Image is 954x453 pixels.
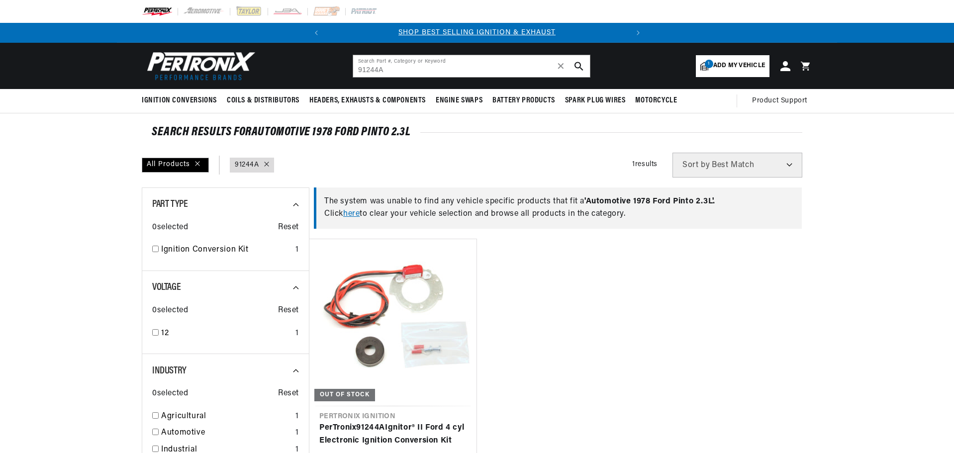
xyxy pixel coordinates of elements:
div: All Products [142,158,209,173]
div: 1 [295,410,299,423]
span: Reset [278,387,299,400]
span: 0 selected [152,387,188,400]
summary: Product Support [752,89,812,113]
select: Sort by [672,153,802,178]
span: Spark Plug Wires [565,95,626,106]
span: Add my vehicle [713,61,765,71]
a: 12 [161,327,291,340]
span: Battery Products [492,95,555,106]
a: Agricultural [161,410,291,423]
span: Voltage [152,282,181,292]
a: SHOP BEST SELLING IGNITION & EXHAUST [398,29,556,36]
div: 1 of 2 [326,27,628,38]
div: 1 [295,427,299,440]
span: Headers, Exhausts & Components [309,95,426,106]
div: SEARCH RESULTS FOR Automotive 1978 Ford Pinto 2.3L [152,127,802,137]
span: Product Support [752,95,807,106]
span: ' Automotive 1978 Ford Pinto 2.3L '. [584,197,715,205]
input: Search Part #, Category or Keyword [353,55,590,77]
div: Announcement [326,27,628,38]
summary: Headers, Exhausts & Components [304,89,431,112]
div: 1 [295,244,299,257]
span: 0 selected [152,304,188,317]
button: Translation missing: en.sections.announcements.previous_announcement [306,23,326,43]
summary: Ignition Conversions [142,89,222,112]
span: Engine Swaps [436,95,482,106]
span: 1 results [632,161,658,168]
span: Sort by [682,161,710,169]
span: Motorcycle [635,95,677,106]
summary: Spark Plug Wires [560,89,631,112]
button: Translation missing: en.sections.announcements.next_announcement [628,23,648,43]
summary: Coils & Distributors [222,89,304,112]
slideshow-component: Translation missing: en.sections.announcements.announcement_bar [117,23,837,43]
span: Reset [278,221,299,234]
span: Reset [278,304,299,317]
span: 1 [705,60,713,68]
summary: Engine Swaps [431,89,487,112]
span: Industry [152,366,187,376]
span: Ignition Conversions [142,95,217,106]
span: Coils & Distributors [227,95,299,106]
img: Pertronix [142,49,256,83]
span: 0 selected [152,221,188,234]
a: Automotive [161,427,291,440]
div: The system was unable to find any vehicle specific products that fit a Click to clear your vehicl... [314,187,802,229]
a: here [343,210,360,218]
div: 1 [295,327,299,340]
a: 1Add my vehicle [696,55,769,77]
a: PerTronix91244AIgnitor® II Ford 4 cyl Electronic Ignition Conversion Kit [319,422,467,447]
summary: Battery Products [487,89,560,112]
button: search button [568,55,590,77]
span: Part Type [152,199,188,209]
a: 91244A [235,160,259,171]
summary: Motorcycle [630,89,682,112]
a: Ignition Conversion Kit [161,244,291,257]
